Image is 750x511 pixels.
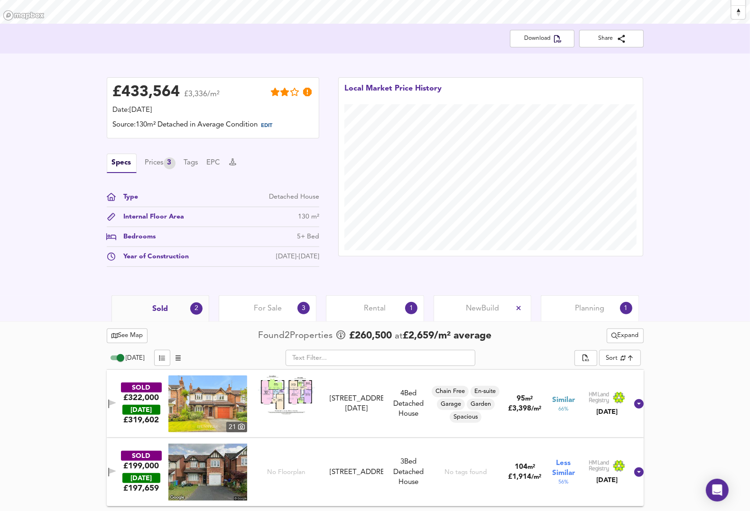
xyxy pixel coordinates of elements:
img: Floorplan [258,375,315,414]
svg: Show Details [633,466,645,478]
span: 95 [517,395,525,402]
button: EPC [207,158,221,168]
div: £ 433,564 [113,85,180,100]
img: streetview [168,444,247,501]
span: Reset bearing to north [731,6,745,19]
span: Garden [467,400,495,409]
span: 104 [515,464,528,471]
span: at [395,332,403,341]
div: Internal Floor Area [116,212,185,222]
button: Share [579,30,644,47]
svg: Show Details [633,398,645,410]
span: Planning [575,303,604,314]
div: 21 [226,422,247,432]
button: Download [510,30,574,47]
div: Source: 130m² Detached in Average Condition [113,120,313,132]
div: [DATE] [122,473,160,483]
span: £ 197,659 [123,483,159,493]
div: split button [574,350,597,366]
a: Mapbox homepage [3,10,45,21]
div: SOLD [121,383,162,392]
img: Land Registry [589,392,626,404]
button: Prices3 [145,157,176,169]
div: Chain Free [432,386,469,397]
div: £199,000 [123,461,159,471]
button: Reset bearing to north [731,5,745,19]
span: Similar [552,395,575,405]
span: Rental [364,303,386,314]
div: SOLD [121,451,162,461]
a: property thumbnail 21 [168,375,247,432]
div: Prices [145,157,176,169]
div: Type [116,192,139,202]
span: No Floorplan [268,468,306,477]
span: 66 % [558,405,568,413]
span: EDIT [261,123,273,128]
span: For Sale [254,303,282,314]
span: Garage [437,400,465,409]
input: Text Filter... [286,350,475,366]
span: Expand [611,330,639,341]
div: 5+ Bed [297,232,319,242]
div: [DATE] [589,407,626,417]
span: En-suite [471,387,500,396]
span: Download [518,34,567,44]
span: m² [528,464,535,470]
img: property thumbnail [168,375,247,432]
div: Garden [467,399,495,410]
div: Year of Construction [116,252,189,262]
span: £ 319,602 [123,415,159,425]
div: Sort [599,350,640,366]
span: / m² [531,474,541,480]
div: 1 [405,302,417,314]
div: Open Intercom Messenger [706,479,729,502]
button: See Map [107,328,148,343]
div: En-suite [471,386,500,397]
div: 130 m² [298,212,319,222]
span: New Build [466,303,499,314]
span: Less Similar [552,458,575,478]
div: £322,000 [123,392,159,403]
span: m² [525,396,533,402]
div: Detached House [269,192,319,202]
span: Spacious [450,413,481,421]
div: 3 Bed Detached House [387,457,430,487]
span: £ 3,398 [508,405,541,412]
button: Tags [184,158,198,168]
span: See Map [111,330,143,341]
div: Sort [606,354,618,363]
div: Spacious [450,411,481,423]
div: [STREET_ADDRESS] [330,467,383,477]
span: 56 % [558,478,568,486]
div: 4 Bed Detached House [387,389,430,419]
div: Found 2 Propert ies [258,329,335,342]
div: SOLD£322,000 [DATE]£319,602property thumbnail 21 Floorplan[STREET_ADDRESS][DATE]4Bed Detached Hou... [107,370,644,438]
div: 2 [190,302,203,315]
div: No tags found [444,468,487,477]
div: [DATE] [589,475,626,485]
div: Garage [437,399,465,410]
div: SOLD£199,000 [DATE]£197,659No Floorplan[STREET_ADDRESS]3Bed Detached HouseNo tags found104m²£1,91... [107,438,644,506]
div: [DATE]-[DATE] [276,252,319,262]
button: Expand [607,328,644,343]
span: £ 260,500 [349,329,392,343]
img: Land Registry [589,460,626,472]
span: Chain Free [432,387,469,396]
span: Sold [152,304,168,314]
div: 3 [297,302,310,314]
div: Date: [DATE] [113,105,313,116]
span: [DATE] [126,355,145,361]
span: £ 1,914 [508,474,541,481]
span: Share [587,34,636,44]
div: split button [607,328,644,343]
span: £3,336/m² [185,91,220,104]
div: [STREET_ADDRESS][DATE] [330,394,383,414]
div: [DATE] [122,405,160,415]
span: / m² [531,406,541,412]
div: 1 [620,302,632,314]
span: £ 2,659 / m² average [403,331,491,341]
div: Local Market Price History [344,83,442,104]
div: Bedrooms [116,232,156,242]
div: 3 [164,157,176,169]
button: Specs [107,154,137,173]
